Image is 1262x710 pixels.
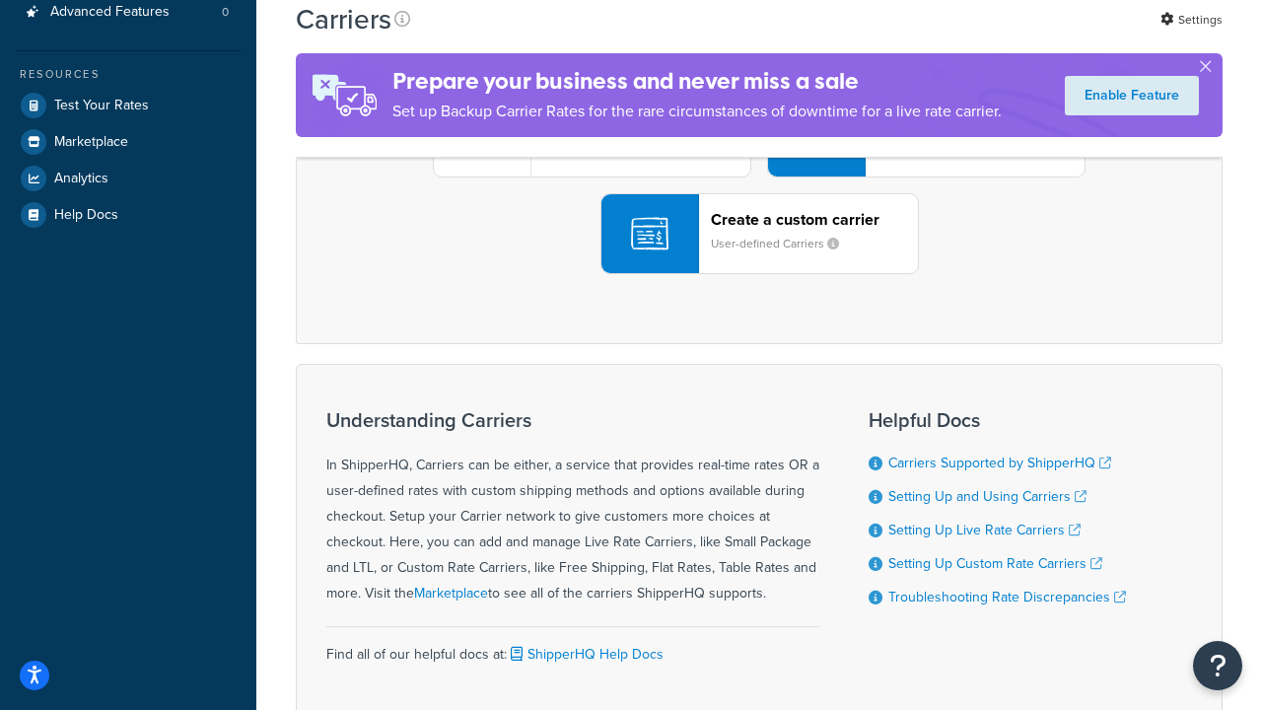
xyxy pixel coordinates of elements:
span: Advanced Features [50,4,170,21]
header: Create a custom carrier [711,210,918,229]
a: Marketplace [414,583,488,603]
div: Find all of our helpful docs at: [326,626,819,668]
h3: Helpful Docs [869,409,1126,431]
a: Settings [1160,6,1223,34]
a: Troubleshooting Rate Discrepancies [888,587,1126,607]
button: Open Resource Center [1193,641,1242,690]
p: Set up Backup Carrier Rates for the rare circumstances of downtime for a live rate carrier. [392,98,1002,125]
span: Help Docs [54,207,118,224]
img: ad-rules-rateshop-fe6ec290ccb7230408bd80ed9643f0289d75e0ffd9eb532fc0e269fcd187b520.png [296,53,392,137]
small: User-defined Carriers [711,235,855,252]
a: Help Docs [15,197,242,233]
a: ShipperHQ Help Docs [507,644,664,665]
a: Setting Up Live Rate Carriers [888,520,1081,540]
a: Setting Up Custom Rate Carriers [888,553,1102,574]
h4: Prepare your business and never miss a sale [392,65,1002,98]
button: Create a custom carrierUser-defined Carriers [600,193,919,274]
span: 0 [222,4,229,21]
img: icon-carrier-custom-c93b8a24.svg [631,215,668,252]
a: Analytics [15,161,242,196]
span: Analytics [54,171,108,187]
div: In ShipperHQ, Carriers can be either, a service that provides real-time rates OR a user-defined r... [326,409,819,606]
a: Enable Feature [1065,76,1199,115]
span: Marketplace [54,134,128,151]
a: Marketplace [15,124,242,160]
a: Carriers Supported by ShipperHQ [888,453,1111,473]
a: Setting Up and Using Carriers [888,486,1087,507]
a: Test Your Rates [15,88,242,123]
h3: Understanding Carriers [326,409,819,431]
span: Test Your Rates [54,98,149,114]
div: Resources [15,66,242,83]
